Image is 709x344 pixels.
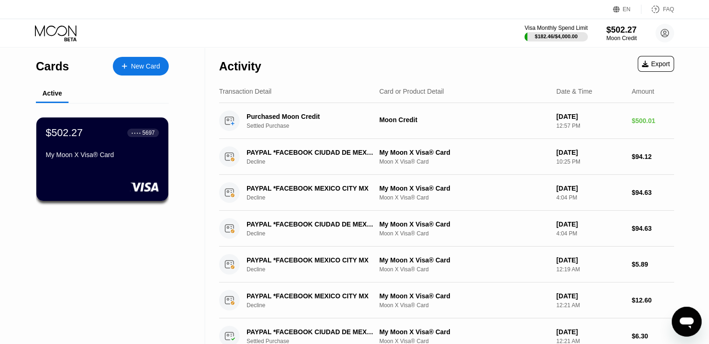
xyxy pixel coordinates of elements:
[247,185,374,192] div: PAYPAL *FACEBOOK MEXICO CITY MX
[247,302,384,309] div: Decline
[247,292,374,300] div: PAYPAL *FACEBOOK MEXICO CITY MX
[379,158,549,165] div: Moon X Visa® Card
[219,247,674,282] div: PAYPAL *FACEBOOK MEXICO CITY MXDeclineMy Moon X Visa® CardMoon X Visa® Card[DATE]12:19 AM$5.89
[379,185,549,192] div: My Moon X Visa® Card
[379,220,549,228] div: My Moon X Visa® Card
[131,62,160,70] div: New Card
[36,117,168,201] div: $502.27● ● ● ●5697My Moon X Visa® Card
[632,88,654,95] div: Amount
[247,194,384,201] div: Decline
[46,151,159,158] div: My Moon X Visa® Card
[36,60,69,73] div: Cards
[556,302,624,309] div: 12:21 AM
[556,158,624,165] div: 10:25 PM
[247,113,374,120] div: Purchased Moon Credit
[606,25,637,35] div: $502.27
[535,34,578,39] div: $182.46 / $4,000.00
[379,328,549,336] div: My Moon X Visa® Card
[219,175,674,211] div: PAYPAL *FACEBOOK MEXICO CITY MXDeclineMy Moon X Visa® CardMoon X Visa® Card[DATE]4:04 PM$94.63
[632,225,674,232] div: $94.63
[632,117,674,124] div: $500.01
[142,130,155,136] div: 5697
[642,60,670,68] div: Export
[247,230,384,237] div: Decline
[219,88,271,95] div: Transaction Detail
[556,194,624,201] div: 4:04 PM
[379,88,444,95] div: Card or Product Detail
[219,103,674,139] div: Purchased Moon CreditSettled PurchaseMoon Credit[DATE]12:57 PM$500.01
[379,149,549,156] div: My Moon X Visa® Card
[623,6,631,13] div: EN
[113,57,169,76] div: New Card
[556,220,624,228] div: [DATE]
[42,89,62,97] div: Active
[632,261,674,268] div: $5.89
[556,266,624,273] div: 12:19 AM
[556,292,624,300] div: [DATE]
[641,5,674,14] div: FAQ
[632,189,674,196] div: $94.63
[556,256,624,264] div: [DATE]
[556,113,624,120] div: [DATE]
[219,282,674,318] div: PAYPAL *FACEBOOK MEXICO CITY MXDeclineMy Moon X Visa® CardMoon X Visa® Card[DATE]12:21 AM$12.60
[556,123,624,129] div: 12:57 PM
[379,302,549,309] div: Moon X Visa® Card
[663,6,674,13] div: FAQ
[219,139,674,175] div: PAYPAL *FACEBOOK CIUDAD DE MEXMXDeclineMy Moon X Visa® CardMoon X Visa® Card[DATE]10:25 PM$94.12
[219,211,674,247] div: PAYPAL *FACEBOOK CIUDAD DE MEXMXDeclineMy Moon X Visa® CardMoon X Visa® Card[DATE]4:04 PM$94.63
[556,328,624,336] div: [DATE]
[46,127,83,139] div: $502.27
[379,194,549,201] div: Moon X Visa® Card
[247,123,384,129] div: Settled Purchase
[556,185,624,192] div: [DATE]
[556,230,624,237] div: 4:04 PM
[632,332,674,340] div: $6.30
[247,220,374,228] div: PAYPAL *FACEBOOK CIUDAD DE MEXMX
[219,60,261,73] div: Activity
[247,256,374,264] div: PAYPAL *FACEBOOK MEXICO CITY MX
[247,158,384,165] div: Decline
[638,56,674,72] div: Export
[606,25,637,41] div: $502.27Moon Credit
[379,266,549,273] div: Moon X Visa® Card
[613,5,641,14] div: EN
[379,256,549,264] div: My Moon X Visa® Card
[632,153,674,160] div: $94.12
[524,25,587,31] div: Visa Monthly Spend Limit
[247,266,384,273] div: Decline
[247,149,374,156] div: PAYPAL *FACEBOOK CIUDAD DE MEXMX
[379,292,549,300] div: My Moon X Visa® Card
[556,149,624,156] div: [DATE]
[606,35,637,41] div: Moon Credit
[632,296,674,304] div: $12.60
[131,131,141,134] div: ● ● ● ●
[672,307,702,337] iframe: Button to launch messaging window
[379,116,549,124] div: Moon Credit
[247,328,374,336] div: PAYPAL *FACEBOOK CIUDAD DE MEXMX
[524,25,587,41] div: Visa Monthly Spend Limit$182.46/$4,000.00
[556,88,592,95] div: Date & Time
[379,230,549,237] div: Moon X Visa® Card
